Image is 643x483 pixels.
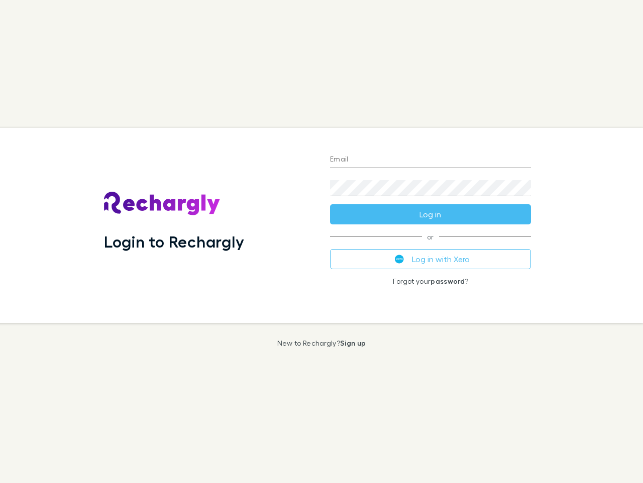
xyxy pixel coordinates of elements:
p: New to Rechargly? [277,339,366,347]
a: password [431,277,465,285]
img: Xero's logo [395,255,404,264]
button: Log in with Xero [330,249,531,269]
img: Rechargly's Logo [104,192,221,216]
a: Sign up [340,339,366,347]
span: or [330,236,531,237]
p: Forgot your ? [330,277,531,285]
h1: Login to Rechargly [104,232,244,251]
button: Log in [330,204,531,224]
